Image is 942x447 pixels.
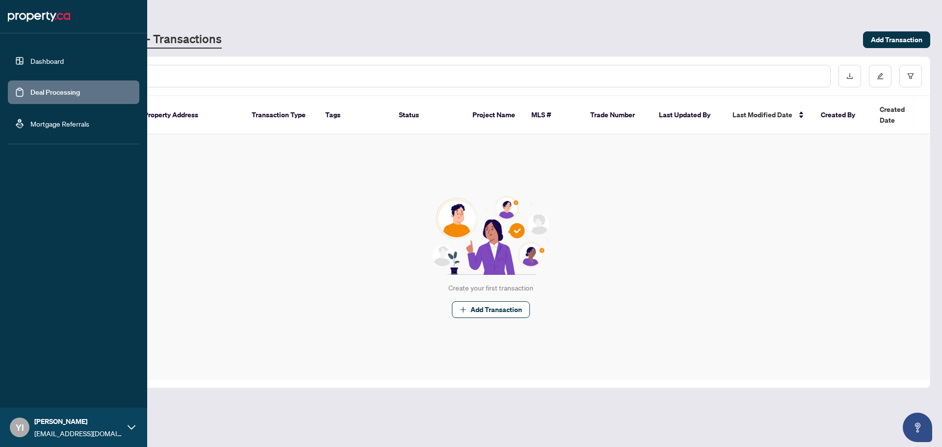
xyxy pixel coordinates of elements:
[452,301,530,318] button: Add Transaction
[30,119,89,128] a: Mortgage Referrals
[136,96,244,134] th: Property Address
[16,421,24,434] span: YI
[877,73,884,79] span: edit
[907,73,914,79] span: filter
[244,96,317,134] th: Transaction Type
[317,96,391,134] th: Tags
[30,56,64,65] a: Dashboard
[448,283,533,293] div: Create your first transaction
[863,31,930,48] button: Add Transaction
[465,96,523,134] th: Project Name
[838,65,861,87] button: download
[34,428,123,439] span: [EMAIL_ADDRESS][DOMAIN_NAME]
[899,65,922,87] button: filter
[523,96,582,134] th: MLS #
[391,96,465,134] th: Status
[903,413,932,442] button: Open asap
[34,416,123,427] span: [PERSON_NAME]
[725,96,813,134] th: Last Modified Date
[427,196,554,275] img: Null State Icon
[30,88,80,97] a: Deal Processing
[880,104,921,126] span: Created Date
[871,32,922,48] span: Add Transaction
[872,96,941,134] th: Created Date
[846,73,853,79] span: download
[869,65,891,87] button: edit
[582,96,651,134] th: Trade Number
[8,9,70,25] img: logo
[460,306,467,313] span: plus
[651,96,725,134] th: Last Updated By
[813,96,872,134] th: Created By
[733,109,792,120] span: Last Modified Date
[471,302,522,317] span: Add Transaction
